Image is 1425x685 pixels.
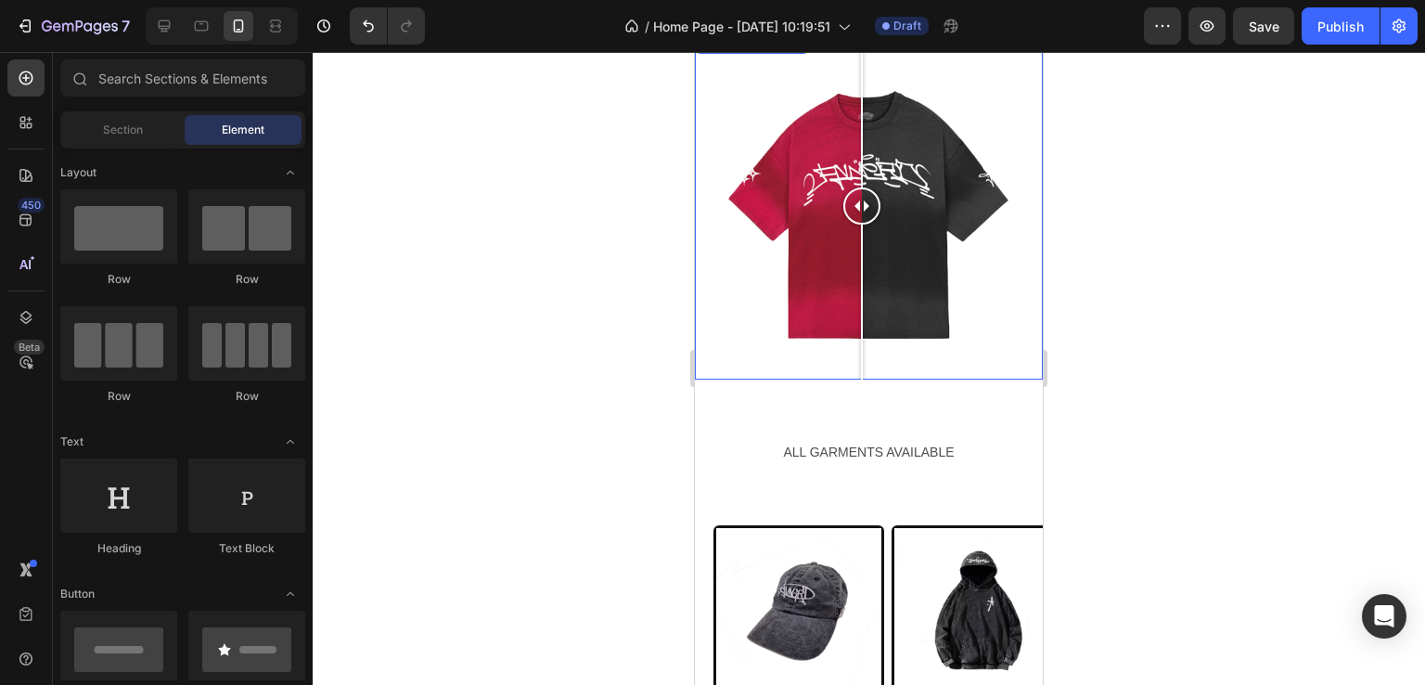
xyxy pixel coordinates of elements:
[14,340,45,355] div: Beta
[1317,17,1364,36] div: Publish
[188,540,305,557] div: Text Block
[276,579,305,609] span: Toggle open
[188,271,305,288] div: Row
[1249,19,1279,34] span: Save
[222,122,264,138] span: Element
[60,271,177,288] div: Row
[1233,7,1294,45] button: Save
[122,15,130,37] p: 7
[60,59,305,97] input: Search Sections & Elements
[60,540,177,557] div: Heading
[21,476,186,641] a: acid wash cap
[60,586,95,602] span: Button
[60,164,96,181] span: Layout
[276,158,305,187] span: Toggle open
[1302,7,1380,45] button: Publish
[60,388,177,405] div: Row
[7,7,138,45] button: 7
[60,433,83,450] span: Text
[103,122,143,138] span: Section
[695,52,1043,685] iframe: Design area
[645,17,649,36] span: /
[893,18,921,34] span: Draft
[653,17,830,36] span: Home Page - [DATE] 10:19:51
[276,427,305,457] span: Toggle open
[18,198,45,213] div: 450
[1362,594,1406,639] div: Open Intercom Messenger
[199,476,365,641] a: Acid wash hoodie
[188,388,305,405] div: Row
[350,7,425,45] div: Undo/Redo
